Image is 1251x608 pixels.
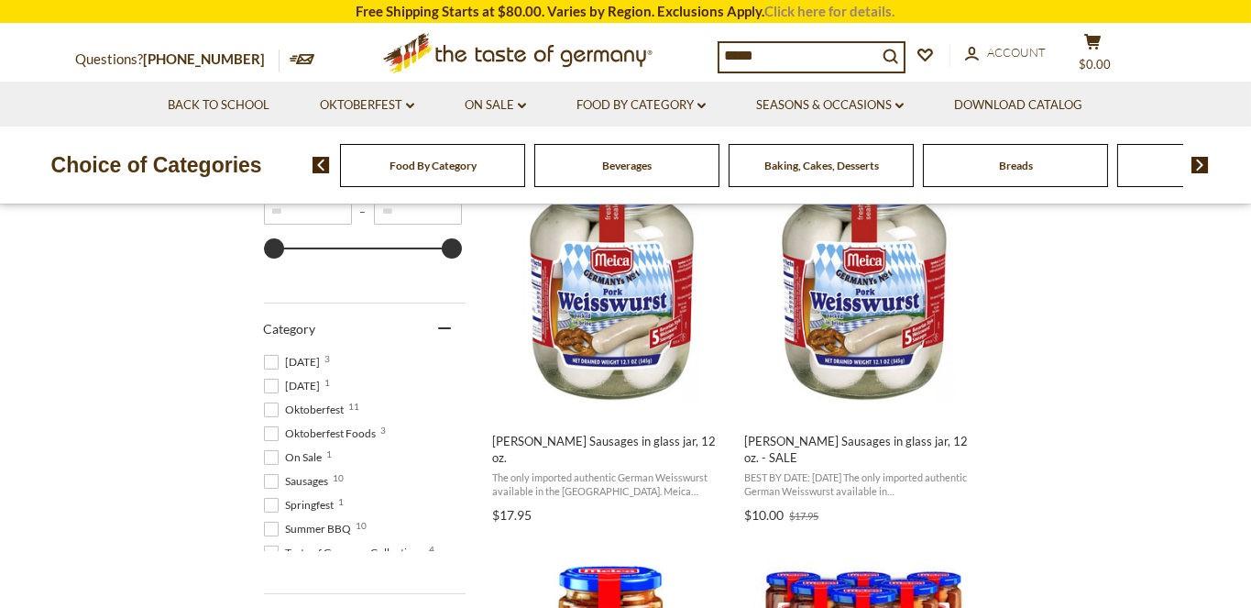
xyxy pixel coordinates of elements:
[264,449,328,466] span: On Sale
[744,433,982,466] span: [PERSON_NAME] Sausages in glass jar, 12 oz. - SALE
[430,545,435,554] span: 4
[264,354,326,370] span: [DATE]
[264,378,326,394] span: [DATE]
[741,144,984,529] a: Meica Weisswurst Sausages in glass jar, 12 oz. - SALE
[492,507,532,523] span: $17.95
[334,473,345,482] span: 10
[349,402,360,411] span: 11
[357,521,368,530] span: 10
[576,95,706,116] a: Food By Category
[264,497,340,514] span: Springfest
[352,205,374,218] span: –
[465,95,526,116] a: On Sale
[1066,33,1121,79] button: $0.00
[390,159,477,172] a: Food By Category
[313,157,330,173] img: previous arrow
[764,159,879,172] a: Baking, Cakes, Desserts
[489,144,732,529] a: Meica Weisswurst Sausages in glass jar, 12 oz.
[999,159,1033,172] a: Breads
[264,473,335,490] span: Sausages
[988,45,1047,60] span: Account
[381,426,387,435] span: 3
[144,50,266,67] a: [PHONE_NUMBER]
[374,198,462,225] input: Maximum value
[602,159,652,172] a: Beverages
[1079,57,1111,72] span: $0.00
[264,198,352,225] input: Minimum value
[264,521,357,537] span: Summer BBQ
[744,470,982,499] span: BEST BY DATE: [DATE] The only imported authentic German Weisswurst available in [GEOGRAPHIC_DATA]...
[765,3,895,19] a: Click here for details.
[489,160,732,403] img: Meica Weisswurst Sausages in glass jar, 12 oz.
[264,426,382,442] span: Oktoberfest Foods
[492,433,730,466] span: [PERSON_NAME] Sausages in glass jar, 12 oz.
[339,497,345,506] span: 1
[744,507,784,523] span: $10.00
[965,43,1047,63] a: Account
[325,354,331,363] span: 3
[954,95,1082,116] a: Download Catalog
[789,510,818,522] span: $17.95
[264,545,431,561] span: Taste of Germany Collections
[741,160,984,403] img: Meica Weisswurst Sausages in glass jar, 12 oz. - SALE
[76,48,280,72] p: Questions?
[1191,157,1209,173] img: next arrow
[325,378,331,387] span: 1
[492,470,730,499] span: The only imported authentic German Weisswurst available in the [GEOGRAPHIC_DATA]. Meica Weisswurs...
[264,402,350,418] span: Oktoberfest
[264,321,316,337] span: Category
[327,449,333,459] span: 1
[756,95,904,116] a: Seasons & Occasions
[320,95,414,116] a: Oktoberfest
[168,95,269,116] a: Back to School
